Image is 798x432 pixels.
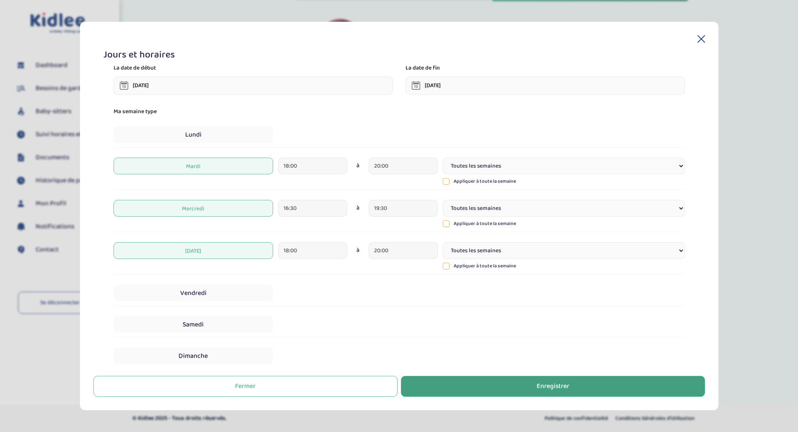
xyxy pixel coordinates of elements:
[114,107,685,116] p: Ma semaine type
[356,246,359,255] span: à
[369,242,438,259] input: heure de fin
[114,63,156,72] p: La date de début
[235,382,256,391] div: Fermer
[454,262,516,270] p: Appliquer à toute la semaine
[114,77,393,95] input: sélectionne une date
[405,77,685,95] input: sélectionne une date
[454,220,516,228] p: Appliquer à toute la semaine
[114,285,273,301] span: Vendredi
[369,200,438,217] input: heure de fin
[114,200,273,217] span: Mercredi
[405,63,440,72] p: La date de fin
[93,376,398,397] button: Fermer
[454,178,516,185] p: Appliquer à toute la semaine
[537,382,569,391] div: Enregistrer
[114,158,273,174] span: Mardi
[114,316,273,333] span: Samedi
[401,376,705,397] button: Enregistrer
[278,242,347,259] input: heure de debut
[103,49,695,60] h1: Jours et horaires
[114,347,273,364] span: Dimanche
[369,158,438,174] input: heure de fin
[114,242,273,259] span: [DATE]
[356,204,359,212] span: à
[278,158,347,174] input: heure de debut
[114,126,273,143] span: Lundi
[356,161,359,170] span: à
[278,200,347,217] input: heure de debut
